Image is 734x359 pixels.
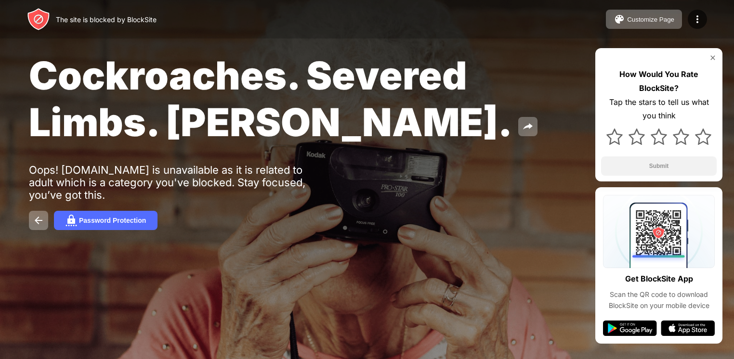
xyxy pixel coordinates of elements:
[79,217,146,224] div: Password Protection
[601,95,717,123] div: Tap the stars to tell us what you think
[66,215,77,226] img: password.svg
[33,215,44,226] img: back.svg
[629,128,645,145] img: star.svg
[692,13,703,25] img: menu-icon.svg
[29,164,327,201] div: Oops! [DOMAIN_NAME] is unavailable as it is related to adult which is a category you've blocked. ...
[661,321,715,336] img: app-store.svg
[601,156,717,176] button: Submit
[695,128,711,145] img: star.svg
[601,67,717,95] div: How Would You Rate BlockSite?
[54,211,157,230] button: Password Protection
[603,289,715,311] div: Scan the QR code to download BlockSite on your mobile device
[673,128,689,145] img: star.svg
[614,13,625,25] img: pallet.svg
[603,321,657,336] img: google-play.svg
[29,52,512,145] span: Cockroaches. Severed Limbs. [PERSON_NAME].
[651,128,667,145] img: star.svg
[709,54,717,62] img: rate-us-close.svg
[606,10,682,29] button: Customize Page
[522,121,534,132] img: share.svg
[606,128,623,145] img: star.svg
[27,8,50,31] img: header-logo.svg
[627,16,674,23] div: Customize Page
[56,15,157,24] div: The site is blocked by BlockSite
